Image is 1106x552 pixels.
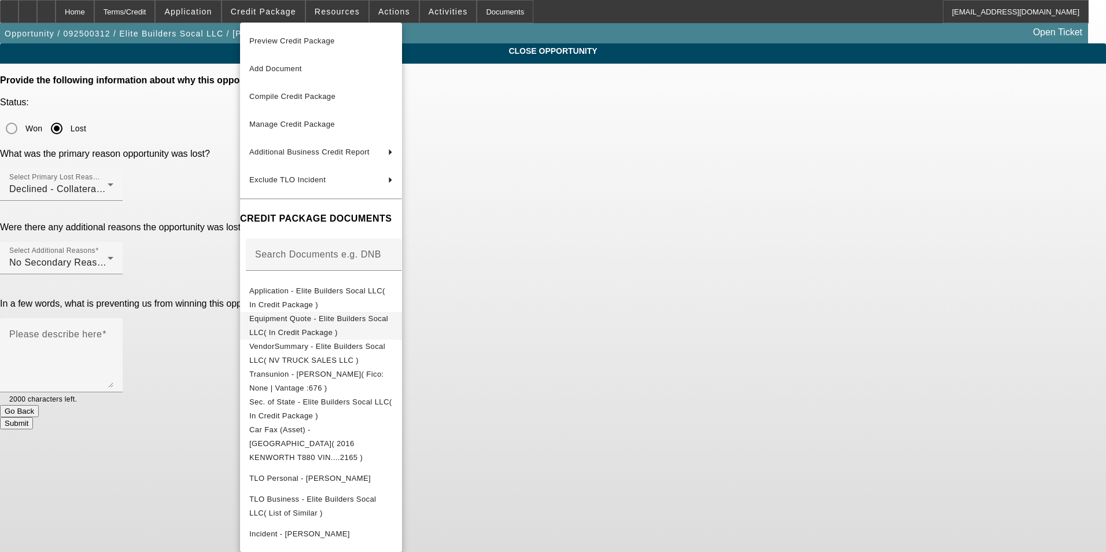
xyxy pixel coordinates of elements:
span: Transunion - [PERSON_NAME]( Fico: None | Vantage :676 ) [249,370,384,392]
button: Transunion - Garcia, Jennette( Fico: None | Vantage :676 ) [240,367,402,395]
span: Sec. of State - Elite Builders Socal LLC( In Credit Package ) [249,398,392,420]
button: Application - Elite Builders Socal LLC( In Credit Package ) [240,284,402,312]
span: VendorSummary - Elite Builders Socal LLC( NV TRUCK SALES LLC ) [249,342,385,365]
button: Equipment Quote - Elite Builders Socal LLC( In Credit Package ) [240,312,402,340]
span: Compile Credit Package [249,92,336,101]
span: Incident - [PERSON_NAME] [249,529,350,538]
span: Preview Credit Package [249,36,335,45]
span: Equipment Quote - Elite Builders Socal LLC( In Credit Package ) [249,314,388,337]
button: Sec. of State - Elite Builders Socal LLC( In Credit Package ) [240,395,402,423]
span: TLO Personal - [PERSON_NAME] [249,474,371,483]
mat-label: Search Documents e.g. DNB [255,249,381,259]
span: Exclude TLO Incident [249,175,326,184]
button: VendorSummary - Elite Builders Socal LLC( NV TRUCK SALES LLC ) [240,340,402,367]
button: TLO Personal - Garcia, Jennette [240,465,402,492]
button: Incident - Garcia, Jennette [240,520,402,548]
span: Car Fax (Asset) - [GEOGRAPHIC_DATA]( 2016 KENWORTH T880 VIN....2165 ) [249,425,363,462]
button: TLO Business - Elite Builders Socal LLC( List of Similar ) [240,492,402,520]
span: TLO Business - Elite Builders Socal LLC( List of Similar ) [249,495,376,517]
span: Additional Business Credit Report [249,148,370,156]
span: Manage Credit Package [249,120,335,128]
button: Car Fax (Asset) - KENWORTH( 2016 KENWORTH T880 VIN....2165 ) [240,423,402,465]
span: Application - Elite Builders Socal LLC( In Credit Package ) [249,286,385,309]
h4: CREDIT PACKAGE DOCUMENTS [240,212,402,226]
span: Add Document [249,64,302,73]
